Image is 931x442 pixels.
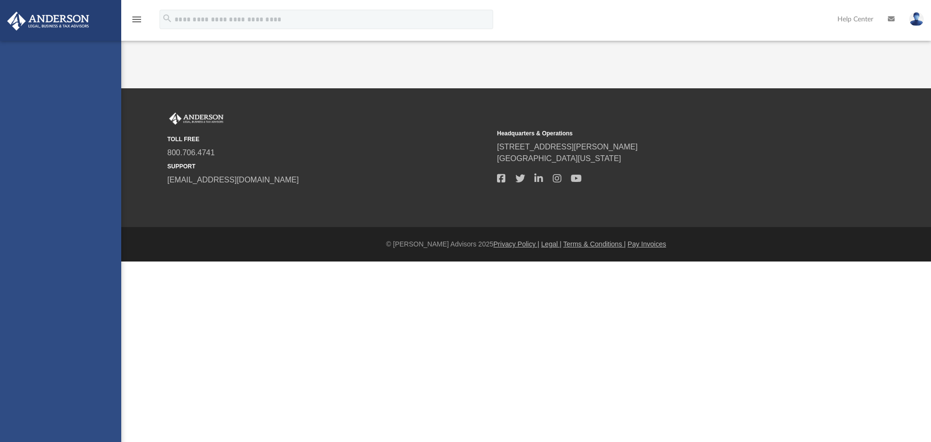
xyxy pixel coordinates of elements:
img: Anderson Advisors Platinum Portal [4,12,92,31]
img: User Pic [909,12,924,26]
a: Legal | [541,240,562,248]
div: © [PERSON_NAME] Advisors 2025 [121,239,931,249]
i: search [162,13,173,24]
a: [STREET_ADDRESS][PERSON_NAME] [497,143,638,151]
i: menu [131,14,143,25]
a: Pay Invoices [627,240,666,248]
small: SUPPORT [167,162,490,171]
img: Anderson Advisors Platinum Portal [167,113,225,125]
a: menu [131,18,143,25]
small: Headquarters & Operations [497,129,820,138]
a: 800.706.4741 [167,148,215,157]
a: [GEOGRAPHIC_DATA][US_STATE] [497,154,621,163]
a: Privacy Policy | [494,240,540,248]
a: [EMAIL_ADDRESS][DOMAIN_NAME] [167,176,299,184]
small: TOLL FREE [167,135,490,144]
a: Terms & Conditions | [563,240,626,248]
